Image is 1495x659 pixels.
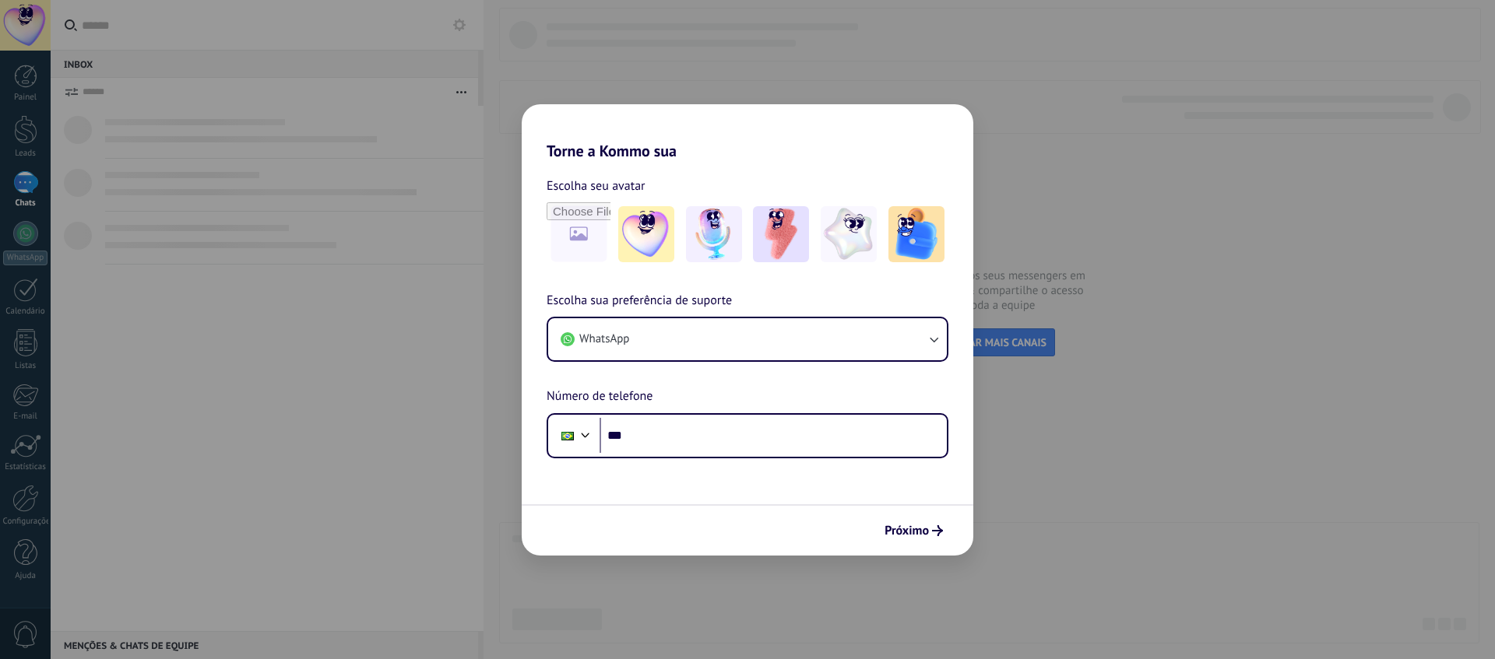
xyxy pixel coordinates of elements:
img: -3.jpeg [753,206,809,262]
img: -2.jpeg [686,206,742,262]
div: Brazil: + 55 [553,419,582,452]
button: WhatsApp [548,318,947,360]
span: Próximo [885,525,929,536]
img: -1.jpeg [618,206,674,262]
span: WhatsApp [579,331,629,347]
span: Número de telefone [547,387,653,407]
img: -4.jpeg [821,206,877,262]
img: -5.jpeg [888,206,944,262]
button: Próximo [878,517,950,544]
span: Escolha sua preferência de suporte [547,291,732,311]
span: Escolha seu avatar [547,176,645,196]
h2: Torne a Kommo sua [522,104,973,160]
